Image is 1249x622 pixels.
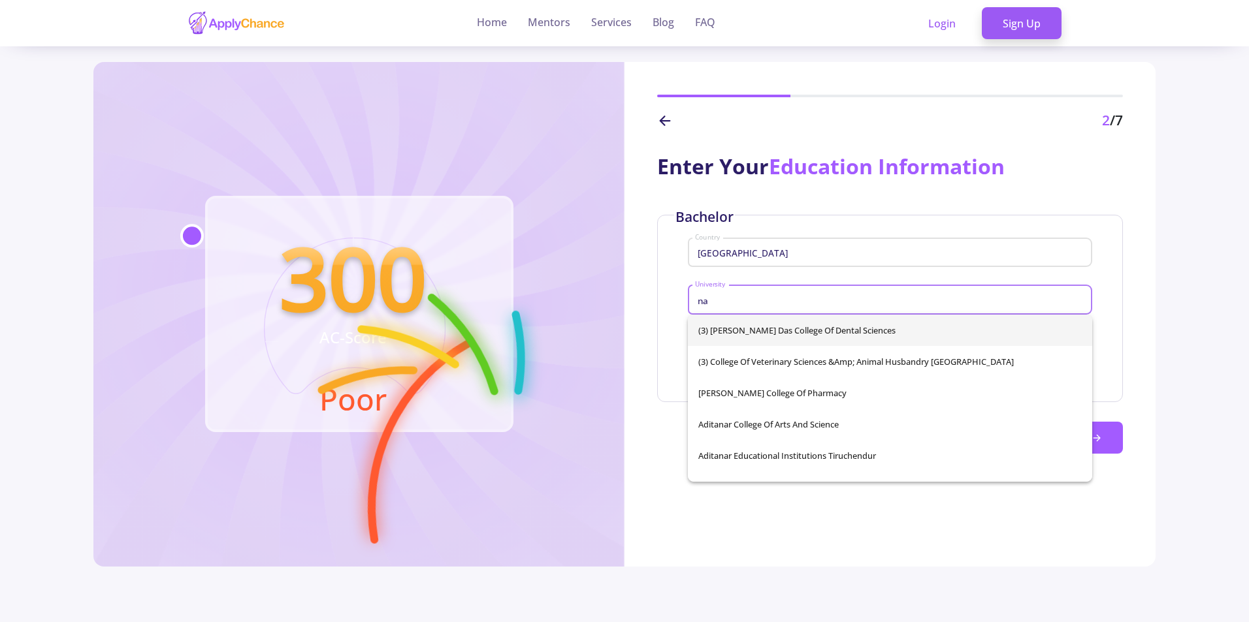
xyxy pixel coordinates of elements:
span: 2 [1102,111,1110,129]
span: Education Information [769,152,1005,180]
span: [PERSON_NAME] College of Pharmacy [698,377,1082,409]
span: Aditanar College of Arts and Science [698,409,1082,440]
span: [PERSON_NAME] Memorial College of Engineering and Technology Narasaraopet [698,471,1082,503]
a: Sign Up [982,7,1062,40]
span: /7 [1110,111,1123,129]
div: Enter Your [657,151,1123,182]
text: 300 [279,219,426,336]
img: applychance logo [187,10,285,36]
div: Bachelor [674,207,735,228]
span: (3) College of Veterinary Sciences &amp; Animal Husbandry [GEOGRAPHIC_DATA] [698,346,1082,377]
text: AC-Score [319,326,386,348]
span: (3) [PERSON_NAME] Das College of Dental Sciences [698,315,1082,346]
a: Login [907,7,977,40]
span: Aditanar Educational Institutions Tiruchendur [698,440,1082,471]
text: Poor [319,379,386,419]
